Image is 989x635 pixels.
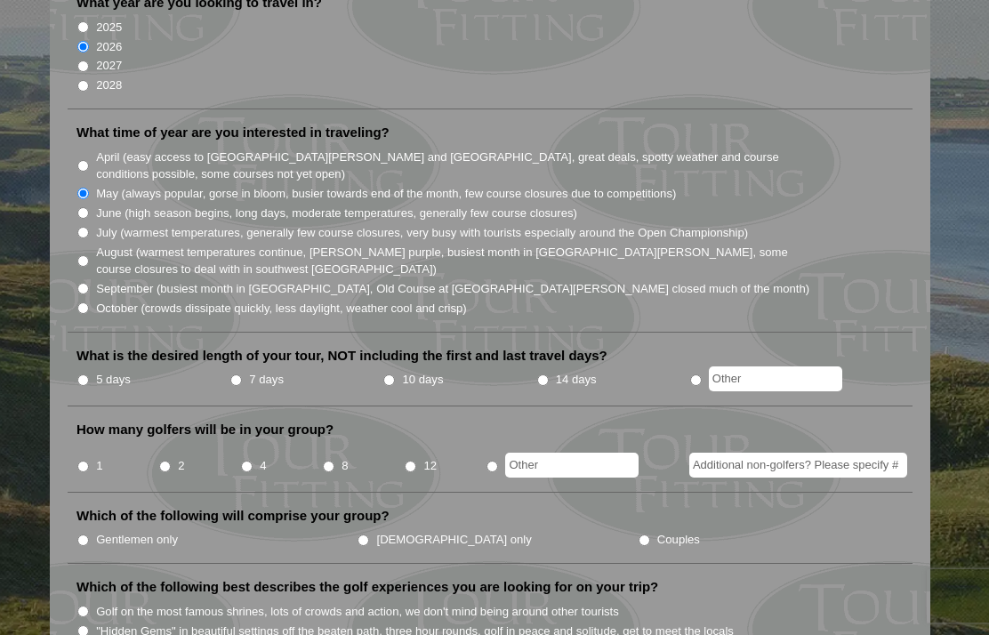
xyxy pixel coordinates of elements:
[556,371,597,389] label: 14 days
[96,185,676,203] label: May (always popular, gorse in bloom, busier towards end of the month, few course closures due to ...
[689,453,907,478] input: Additional non-golfers? Please specify #
[76,507,390,525] label: Which of the following will comprise your group?
[96,300,467,317] label: October (crowds dissipate quickly, less daylight, weather cool and crisp)
[96,603,619,621] label: Golf on the most famous shrines, lots of crowds and action, we don't mind being around other tour...
[342,457,348,475] label: 8
[96,244,811,278] label: August (warmest temperatures continue, [PERSON_NAME] purple, busiest month in [GEOGRAPHIC_DATA][P...
[249,371,284,389] label: 7 days
[76,124,390,141] label: What time of year are you interested in traveling?
[96,149,811,183] label: April (easy access to [GEOGRAPHIC_DATA][PERSON_NAME] and [GEOGRAPHIC_DATA], great deals, spotty w...
[76,347,607,365] label: What is the desired length of your tour, NOT including the first and last travel days?
[260,457,266,475] label: 4
[96,38,122,56] label: 2026
[96,531,178,549] label: Gentlemen only
[96,224,748,242] label: July (warmest temperatures, generally few course closures, very busy with tourists especially aro...
[423,457,437,475] label: 12
[76,578,658,596] label: Which of the following best describes the golf experiences you are looking for on your trip?
[96,76,122,94] label: 2028
[96,280,809,298] label: September (busiest month in [GEOGRAPHIC_DATA], Old Course at [GEOGRAPHIC_DATA][PERSON_NAME] close...
[505,453,639,478] input: Other
[96,371,131,389] label: 5 days
[403,371,444,389] label: 10 days
[96,205,577,222] label: June (high season begins, long days, moderate temperatures, generally few course closures)
[96,457,102,475] label: 1
[178,457,184,475] label: 2
[96,57,122,75] label: 2027
[377,531,532,549] label: [DEMOGRAPHIC_DATA] only
[76,421,334,438] label: How many golfers will be in your group?
[657,531,700,549] label: Couples
[96,19,122,36] label: 2025
[709,366,842,391] input: Other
